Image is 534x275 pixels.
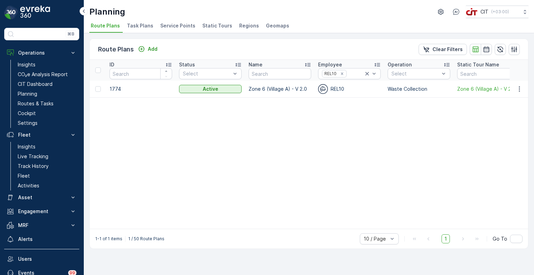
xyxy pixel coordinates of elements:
p: Live Tracking [18,153,48,160]
p: Status [179,61,195,68]
img: logo [4,6,18,19]
p: ⌘B [67,31,74,37]
p: MRF [18,222,65,229]
p: Track History [18,163,49,170]
span: Regions [239,22,259,29]
p: Users [18,256,76,262]
p: Alerts [18,236,76,243]
p: Add [148,46,157,52]
button: Operations [4,46,79,60]
p: Select [183,70,231,77]
input: Search [457,68,520,79]
p: Fleet [18,172,30,179]
p: 1774 [110,86,172,92]
a: Zone 6 (Village A) - V 2.0 [457,86,520,92]
p: Static Tour Name [457,61,499,68]
div: REL10 [322,70,338,77]
p: Zone 6 (Village A) - V 2.0 [249,86,311,92]
p: Fleet [18,131,65,138]
p: Employee [318,61,342,68]
p: Engagement [18,208,65,215]
p: Active [203,86,218,92]
div: Remove REL10 [338,71,346,76]
span: Geomaps [266,22,289,29]
p: Clear Filters [432,46,463,53]
a: Live Tracking [15,152,79,161]
p: Operations [18,49,65,56]
p: Insights [18,61,35,68]
span: Route Plans [91,22,120,29]
input: Search [110,68,172,79]
p: ID [110,61,114,68]
p: 1 / 50 Route Plans [128,236,164,242]
input: Search [249,68,311,79]
img: svg%3e [318,84,328,94]
p: CIT Dashboard [18,81,52,88]
a: Insights [15,142,79,152]
button: Clear Filters [419,44,467,55]
a: CIT Dashboard [15,79,79,89]
p: Planning [89,6,125,17]
p: Select [391,70,439,77]
img: logo_dark-DEwI_e13.png [20,6,50,19]
button: Asset [4,191,79,204]
div: REL10 [318,84,381,94]
p: Waste Collection [388,86,450,92]
a: Planning [15,89,79,99]
p: Operation [388,61,412,68]
a: Cockpit [15,108,79,118]
a: Fleet [15,171,79,181]
a: Users [4,252,79,266]
p: 1-1 of 1 items [95,236,122,242]
span: Service Points [160,22,195,29]
button: MRF [4,218,79,232]
span: Go To [493,235,507,242]
img: cit-logo_pOk6rL0.png [466,8,478,16]
p: Route Plans [98,45,134,54]
p: CIT [480,8,488,15]
a: Settings [15,118,79,128]
span: Static Tours [202,22,232,29]
button: CIT(+03:00) [466,6,528,18]
p: ( +03:00 ) [491,9,509,15]
a: CO₂e Analysis Report [15,70,79,79]
a: Insights [15,60,79,70]
a: Activities [15,181,79,191]
span: Task Plans [127,22,153,29]
p: Asset [18,194,65,201]
a: Routes & Tasks [15,99,79,108]
button: Fleet [4,128,79,142]
p: Name [249,61,262,68]
span: 1 [442,234,450,243]
p: Cockpit [18,110,36,117]
p: Insights [18,143,35,150]
p: CO₂e Analysis Report [18,71,68,78]
button: Add [135,45,160,53]
a: Alerts [4,232,79,246]
div: Toggle Row Selected [95,86,101,92]
p: Planning [18,90,37,97]
a: Track History [15,161,79,171]
button: Engagement [4,204,79,218]
p: Routes & Tasks [18,100,54,107]
button: Active [179,85,242,93]
p: Activities [18,182,39,189]
p: Settings [18,120,38,127]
